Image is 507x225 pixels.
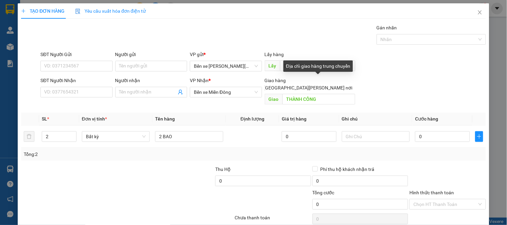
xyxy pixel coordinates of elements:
div: Tổng: 2 [24,151,196,158]
span: Phí thu hộ khách nhận trả [318,166,377,173]
span: Giao [265,94,282,104]
div: SĐT Người Nhận [40,77,112,84]
span: Giá trị hàng [282,116,306,122]
input: Dọc đường [280,60,355,71]
div: VP gửi [190,51,262,58]
span: Bến xe Miền Đông [194,87,258,97]
span: VP Nhận [190,78,209,83]
th: Ghi chú [339,112,412,126]
span: Bến xe Quảng Ngãi [194,61,258,71]
input: Dọc đường [282,94,355,104]
span: Cước hàng [415,116,438,122]
span: Tổng cước [312,190,335,195]
span: Giao hàng [265,78,286,83]
div: Người gửi [115,51,187,58]
input: 0 [282,131,337,142]
label: Gán nhãn [377,25,397,30]
div: Người nhận [115,77,187,84]
input: Ghi Chú [342,131,410,142]
span: Thu Hộ [215,167,231,172]
button: delete [24,131,34,142]
span: Định lượng [241,116,264,122]
span: Đơn vị tính [82,116,107,122]
div: SĐT Người Gửi [40,51,112,58]
span: TẠO ĐƠN HÀNG [21,8,65,14]
img: icon [75,9,81,14]
span: SL [42,116,47,122]
span: [GEOGRAPHIC_DATA][PERSON_NAME] nơi [261,84,355,91]
span: Lấy hàng [265,52,284,57]
span: user-add [178,89,183,95]
label: Hình thức thanh toán [409,190,454,195]
span: Lấy [265,60,280,71]
button: Close [471,3,489,22]
span: Bất kỳ [86,132,146,142]
input: VD: Bàn, Ghế [155,131,223,142]
span: Yêu cầu xuất hóa đơn điện tử [75,8,146,14]
span: Tên hàng [155,116,175,122]
div: Địa chỉ giao hàng trung chuyển [283,60,353,72]
span: close [477,10,483,15]
button: plus [475,131,483,142]
span: plus [476,134,483,139]
span: plus [21,9,26,13]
